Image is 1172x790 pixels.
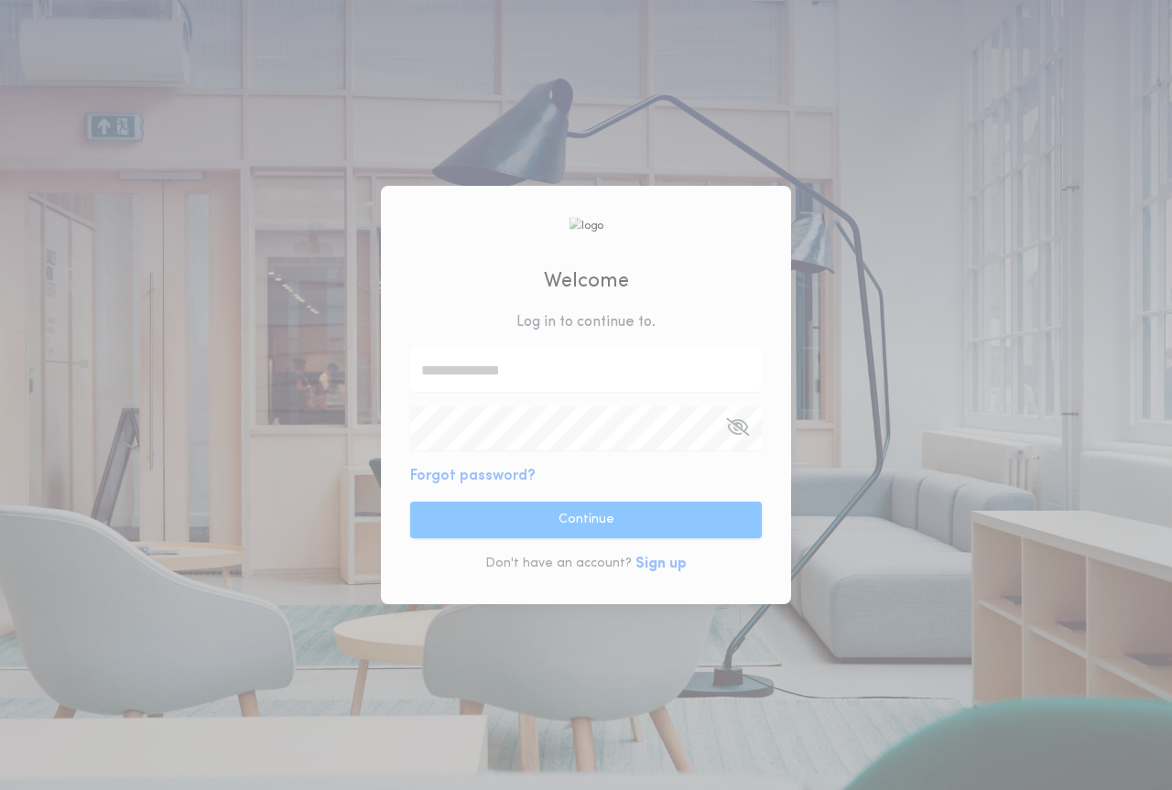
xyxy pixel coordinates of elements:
[635,553,687,575] button: Sign up
[516,311,656,333] p: Log in to continue to .
[544,266,629,297] h2: Welcome
[410,502,762,538] button: Continue
[410,465,536,487] button: Forgot password?
[485,555,632,573] p: Don't have an account?
[569,217,603,234] img: logo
